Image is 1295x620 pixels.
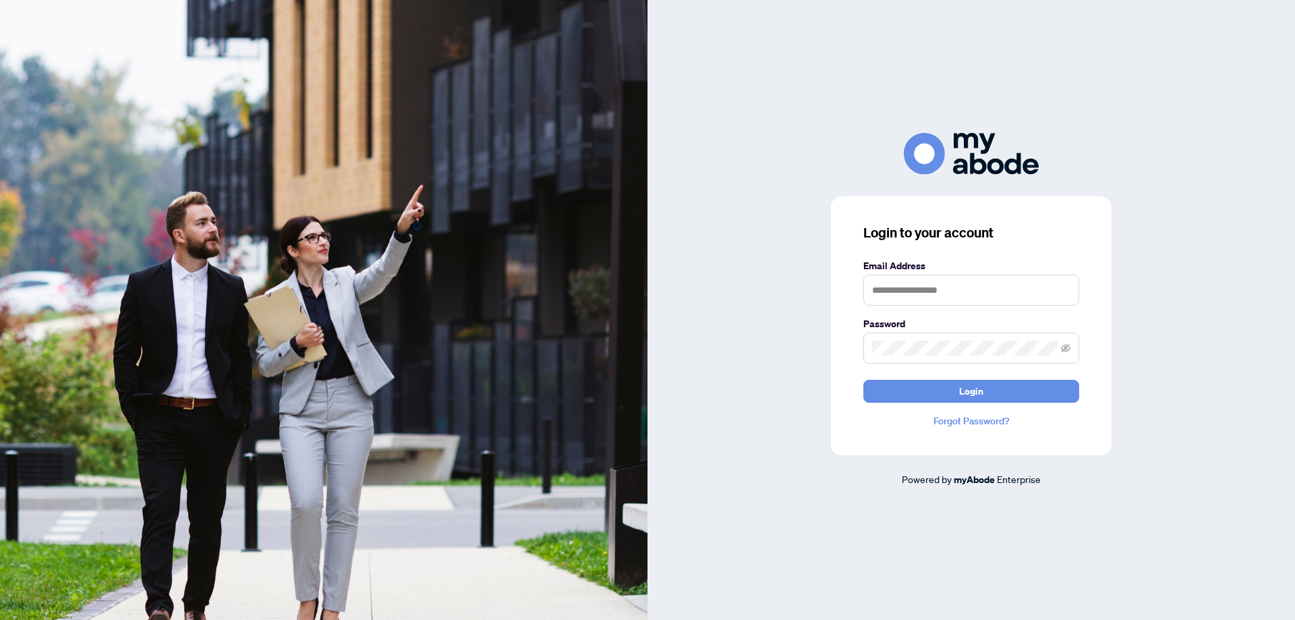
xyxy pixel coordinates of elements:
[959,381,983,402] span: Login
[997,473,1041,485] span: Enterprise
[902,473,952,485] span: Powered by
[863,316,1079,331] label: Password
[863,258,1079,273] label: Email Address
[1061,343,1070,353] span: eye-invisible
[863,223,1079,242] h3: Login to your account
[954,472,995,487] a: myAbode
[904,133,1039,174] img: ma-logo
[863,380,1079,403] button: Login
[863,414,1079,428] a: Forgot Password?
